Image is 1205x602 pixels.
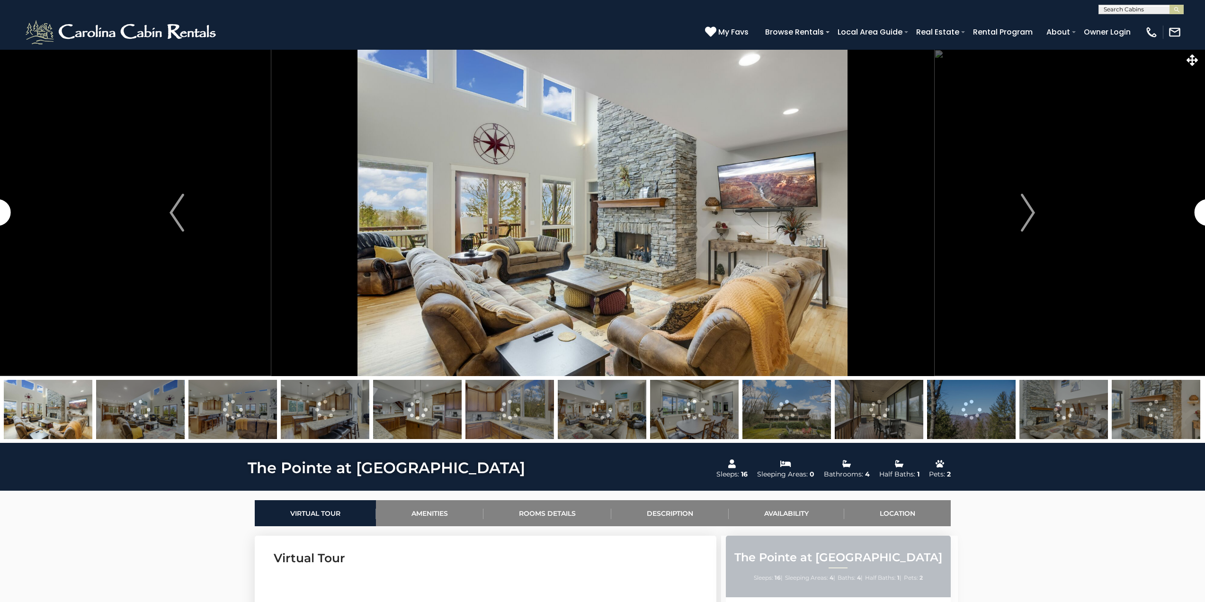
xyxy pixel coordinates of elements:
[1112,380,1200,439] img: 163686577
[83,49,271,376] button: Previous
[558,380,646,439] img: 163686575
[170,194,184,232] img: arrow
[483,500,611,526] a: Rooms Details
[742,380,831,439] img: 163686601
[373,380,462,439] img: 163686585
[1079,24,1135,40] a: Owner Login
[1021,194,1035,232] img: arrow
[968,24,1037,40] a: Rental Program
[255,500,376,526] a: Virtual Tour
[934,49,1122,376] button: Next
[718,26,749,38] span: My Favs
[24,18,220,46] img: White-1-2.png
[188,380,277,439] img: 163675144
[1019,380,1108,439] img: 163686576
[376,500,483,526] a: Amenities
[927,380,1016,439] img: 163278820
[760,24,829,40] a: Browse Rentals
[729,500,844,526] a: Availability
[4,380,92,439] img: 163686583
[465,380,554,439] img: 163675142
[911,24,964,40] a: Real Estate
[96,380,185,439] img: 163675145
[274,550,697,566] h3: Virtual Tour
[1145,26,1158,39] img: phone-regular-white.png
[611,500,729,526] a: Description
[705,26,751,38] a: My Favs
[281,380,369,439] img: 163675143
[844,500,951,526] a: Location
[833,24,907,40] a: Local Area Guide
[650,380,739,439] img: 163686584
[1168,26,1181,39] img: mail-regular-white.png
[1042,24,1075,40] a: About
[835,380,923,439] img: 163686607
